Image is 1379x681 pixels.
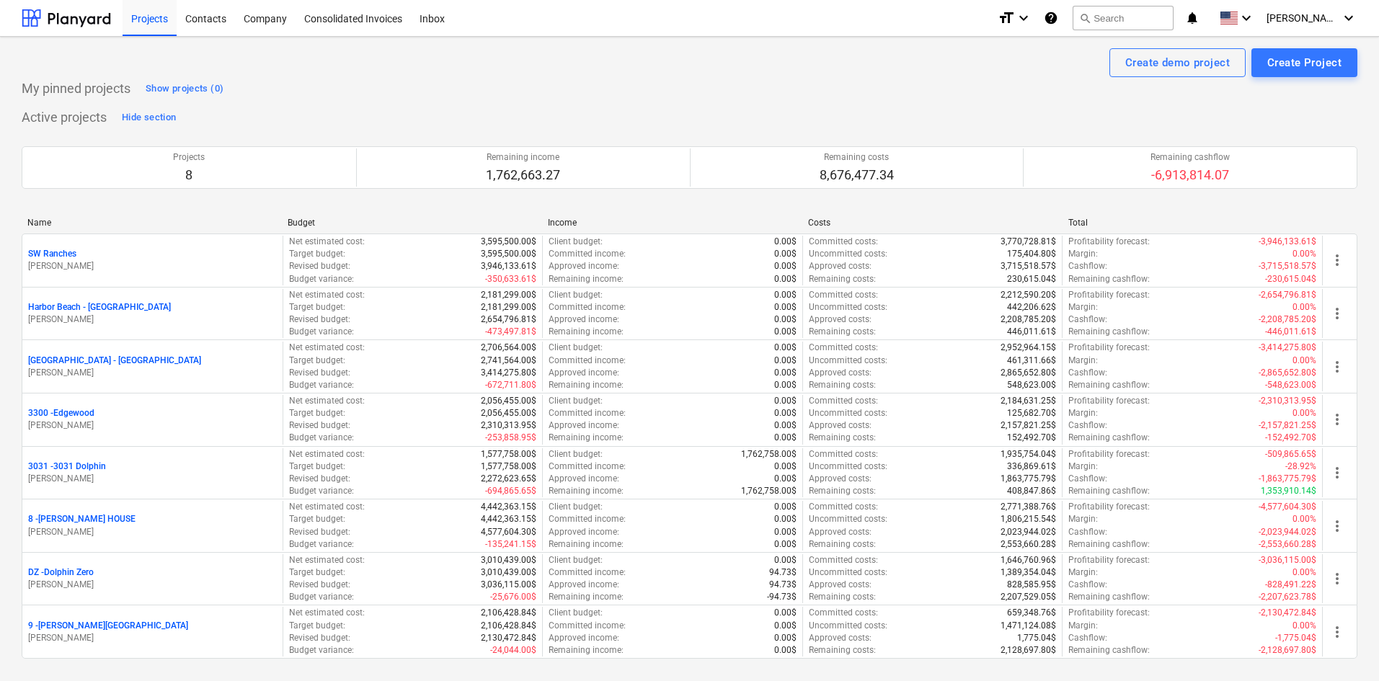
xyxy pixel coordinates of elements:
p: 0.00$ [774,367,797,379]
p: Committed income : [549,407,626,419]
p: 2,181,299.00$ [481,289,536,301]
p: [PERSON_NAME] [28,313,277,326]
p: -694,865.65$ [485,485,536,497]
p: 2,741,564.00$ [481,355,536,367]
p: 3,595,500.00$ [481,236,536,248]
p: -3,036,115.00$ [1259,554,1316,566]
p: 3,010,439.00$ [481,554,536,566]
p: 1,806,215.54$ [1001,513,1056,525]
p: Profitability forecast : [1068,289,1150,301]
p: Net estimated cost : [289,342,365,354]
p: Budget variance : [289,538,354,551]
i: Knowledge base [1044,9,1058,27]
p: Committed income : [549,566,626,579]
p: Remaining cashflow : [1068,432,1150,444]
p: 2,553,660.28$ [1001,538,1056,551]
p: Target budget : [289,460,345,473]
p: Remaining costs : [809,379,876,391]
div: Costs [808,218,1057,228]
p: Harbor Beach - [GEOGRAPHIC_DATA] [28,301,171,313]
p: 0.00% [1292,407,1316,419]
p: [PERSON_NAME] [28,579,277,591]
p: Approved income : [549,367,619,379]
p: 2,272,623.65$ [481,473,536,485]
p: Cashflow : [1068,419,1107,432]
span: [PERSON_NAME] [1267,12,1339,24]
p: -2,023,944.02$ [1259,526,1316,538]
p: Target budget : [289,355,345,367]
p: Remaining costs : [809,326,876,338]
p: 2,706,564.00$ [481,342,536,354]
p: Projects [173,151,205,164]
p: 446,011.61$ [1007,326,1056,338]
p: Revised budget : [289,579,350,591]
p: [PERSON_NAME] [28,526,277,538]
p: Remaining income [486,151,560,164]
p: -2,208,785.20$ [1259,313,1316,326]
p: 0.00$ [774,538,797,551]
p: 0.00$ [774,432,797,444]
p: Remaining cashflow : [1068,538,1150,551]
p: Client budget : [549,554,603,566]
button: Hide section [118,106,179,129]
p: 442,206.62$ [1007,301,1056,313]
p: Remaining income : [549,432,624,444]
p: -6,913,814.07 [1150,166,1230,184]
p: Client budget : [549,448,603,460]
p: Remaining cashflow : [1068,273,1150,285]
span: search [1079,12,1091,24]
p: -828,491.22$ [1265,579,1316,591]
div: Income [548,218,797,228]
p: Committed costs : [809,236,878,248]
p: 2,208,785.20$ [1001,313,1056,326]
div: Create Project [1267,53,1342,72]
p: Approved income : [549,473,619,485]
p: Remaining costs [820,151,894,164]
p: 1,389,354.04$ [1001,566,1056,579]
p: -473,497.81$ [485,326,536,338]
p: 8 - [PERSON_NAME] HOUSE [28,513,136,525]
p: 2,023,944.02$ [1001,526,1056,538]
p: Profitability forecast : [1068,448,1150,460]
button: Create Project [1251,48,1357,77]
p: Remaining costs : [809,485,876,497]
p: 1,577,758.00$ [481,448,536,460]
p: 1,935,754.04$ [1001,448,1056,460]
i: format_size [998,9,1015,27]
p: 2,952,964.15$ [1001,342,1056,354]
p: Approved income : [549,313,619,326]
p: Revised budget : [289,313,350,326]
p: Remaining income : [549,273,624,285]
p: Remaining income : [549,538,624,551]
p: -25,676.00$ [490,591,536,603]
p: 828,585.95$ [1007,579,1056,591]
p: Budget variance : [289,591,354,603]
p: Remaining cashflow : [1068,485,1150,497]
p: Remaining costs : [809,273,876,285]
p: Committed income : [549,355,626,367]
p: Committed costs : [809,501,878,513]
p: -230,615.04$ [1265,273,1316,285]
p: 0.00$ [774,260,797,272]
span: more_vert [1329,305,1346,322]
p: -350,633.61$ [485,273,536,285]
p: Net estimated cost : [289,289,365,301]
button: Create demo project [1109,48,1246,77]
p: Approved costs : [809,260,872,272]
p: Target budget : [289,248,345,260]
p: 0.00% [1292,513,1316,525]
p: Client budget : [549,501,603,513]
p: Uncommitted costs : [809,460,887,473]
p: Committed costs : [809,554,878,566]
p: 0.00% [1292,248,1316,260]
p: 94.73$ [769,579,797,591]
p: Net estimated cost : [289,607,365,619]
p: 2,207,529.05$ [1001,591,1056,603]
div: [GEOGRAPHIC_DATA] - [GEOGRAPHIC_DATA][PERSON_NAME] [28,355,277,379]
p: 0.00$ [774,513,797,525]
p: 4,442,363.15$ [481,513,536,525]
p: 1,762,758.00$ [741,448,797,460]
span: more_vert [1329,464,1346,481]
p: Net estimated cost : [289,236,365,248]
p: -3,414,275.80$ [1259,342,1316,354]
